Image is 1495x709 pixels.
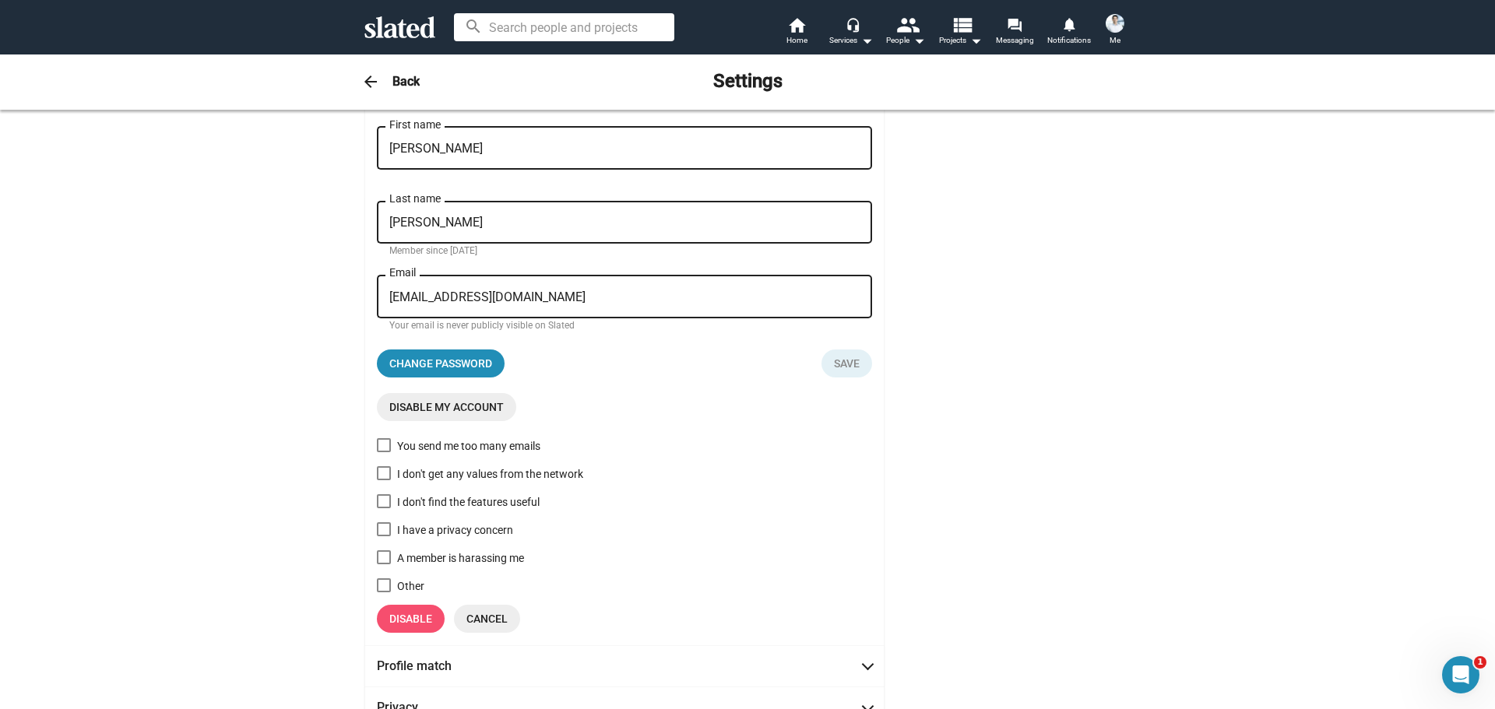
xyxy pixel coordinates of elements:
[824,16,878,50] button: Services
[377,393,516,421] button: Disable my account
[389,349,492,377] span: Change password
[996,31,1034,50] span: Messaging
[787,16,806,34] mat-icon: home
[377,349,505,377] button: Change password
[454,605,520,633] button: Cancel
[939,31,982,50] span: Projects
[966,31,985,50] mat-icon: arrow_drop_down
[1061,16,1076,31] mat-icon: notifications
[1442,656,1479,693] iframe: Intercom live chat
[987,16,1042,50] a: Messaging
[389,393,504,421] span: Disable my account
[364,108,885,645] div: Account management
[377,658,517,674] mat-panel-title: Profile match
[1007,17,1022,32] mat-icon: forum
[1474,656,1486,669] span: 1
[1110,31,1120,50] span: Me
[909,31,928,50] mat-icon: arrow_drop_down
[361,72,380,91] mat-icon: arrow_back
[951,13,973,36] mat-icon: view_list
[397,437,540,455] div: You send me too many emails
[389,245,477,258] mat-hint: Member since [DATE]
[769,16,824,50] a: Home
[397,577,424,595] div: Other
[397,465,583,483] div: I don't get any values from the network
[389,605,432,633] span: Disable
[397,549,524,567] div: A member is harassing me
[886,31,925,50] div: People
[878,16,933,50] button: People
[466,605,508,633] span: Cancel
[821,349,872,377] button: Save
[377,605,445,633] button: Disable
[834,349,860,377] span: Save
[896,13,919,36] mat-icon: people
[389,320,575,332] mat-hint: Your email is never publicly visible on Slated
[713,69,783,94] h2: Settings
[829,31,873,50] div: Services
[857,31,876,50] mat-icon: arrow_drop_down
[397,493,540,511] div: I don't find the features useful
[846,17,860,31] mat-icon: headset_mic
[392,73,420,90] h3: Back
[1042,16,1096,50] a: Notifications
[1047,31,1091,50] span: Notifications
[454,13,674,41] input: Search people and projects
[1106,14,1124,33] img: Blake Shaevitz
[397,521,513,539] div: I have a privacy concern
[786,31,807,50] span: Home
[364,645,885,686] mat-expansion-panel-header: Profile match
[933,16,987,50] button: Projects
[1096,11,1134,51] button: Blake ShaevitzMe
